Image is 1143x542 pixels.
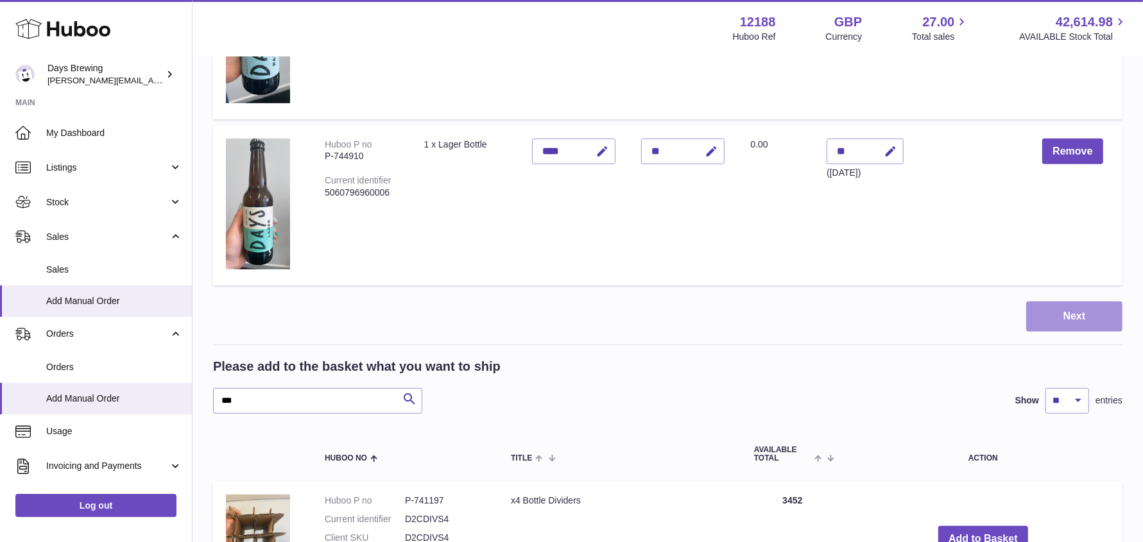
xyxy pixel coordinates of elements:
[511,454,532,462] span: Title
[325,139,372,149] div: Huboo P no
[1096,394,1122,407] span: entries
[325,454,367,462] span: Huboo no
[1056,13,1113,31] span: 42,614.98
[754,446,811,462] span: AVAILABLE Total
[325,175,391,185] div: Current identifier
[226,139,290,270] img: 1 x Lager Bottle
[46,393,182,405] span: Add Manual Order
[46,361,182,373] span: Orders
[826,31,863,43] div: Currency
[1019,31,1128,43] span: AVAILABLE Stock Total
[834,13,862,31] strong: GBP
[325,495,405,507] dt: Huboo P no
[46,231,169,243] span: Sales
[1026,301,1122,332] button: Next
[325,150,399,162] div: P-744910
[1019,13,1128,43] a: 42,614.98 AVAILABLE Stock Total
[405,513,485,525] dd: D2CDIVS4
[844,433,1122,475] th: Action
[15,65,35,84] img: greg@daysbrewing.com
[405,495,485,507] dd: P-741197
[15,494,176,517] a: Log out
[46,162,169,174] span: Listings
[46,295,182,307] span: Add Manual Order
[46,425,182,437] span: Usage
[827,167,904,179] div: ([DATE])
[46,196,169,208] span: Stock
[325,513,405,525] dt: Current identifier
[411,126,520,285] td: 1 x Lager Bottle
[922,13,954,31] span: 27.00
[46,127,182,139] span: My Dashboard
[740,13,776,31] strong: 12188
[47,62,163,87] div: Days Brewing
[912,31,969,43] span: Total sales
[213,358,501,375] h2: Please add to the basket what you want to ship
[733,31,776,43] div: Huboo Ref
[1042,139,1103,165] button: Remove
[46,460,169,472] span: Invoicing and Payments
[325,187,399,199] div: 5060796960006
[1015,394,1039,407] label: Show
[47,75,257,85] span: [PERSON_NAME][EMAIL_ADDRESS][DOMAIN_NAME]
[46,264,182,276] span: Sales
[750,139,768,149] span: 0.00
[46,328,169,340] span: Orders
[912,13,969,43] a: 27.00 Total sales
